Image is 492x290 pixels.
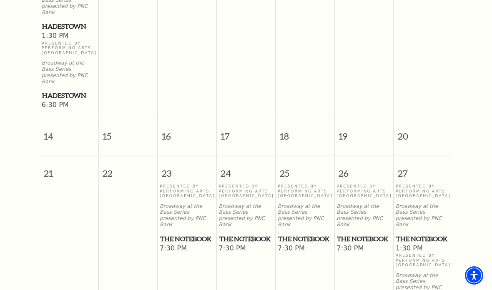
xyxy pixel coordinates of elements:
[217,155,275,184] span: 24
[336,203,391,228] p: Broadway at the Bass Series presented by PNC Bank
[394,155,452,184] span: 27
[394,118,452,147] span: 20
[336,184,391,198] p: Presented By Performing Arts [GEOGRAPHIC_DATA]
[396,253,450,267] p: Presented By Performing Arts [GEOGRAPHIC_DATA]
[278,184,332,198] p: Presented By Performing Arts [GEOGRAPHIC_DATA]
[396,184,450,198] p: Presented By Performing Arts [GEOGRAPHIC_DATA]
[40,118,98,147] span: 14
[42,41,96,55] p: Presented By Performing Arts [GEOGRAPHIC_DATA]
[276,155,334,184] span: 25
[42,101,96,110] span: 6:30 PM
[99,155,157,184] span: 22
[160,203,214,228] p: Broadway at the Bass Series presented by PNC Bank
[158,155,216,184] span: 23
[160,244,214,253] span: 7:30 PM
[219,203,274,228] p: Broadway at the Bass Series presented by PNC Bank
[337,234,391,244] span: The Notebook
[42,21,96,32] span: Hadestown
[396,203,450,228] p: Broadway at the Bass Series presented by PNC Bank
[40,155,98,184] span: 21
[42,32,96,41] span: 1:30 PM
[278,203,332,228] p: Broadway at the Bass Series presented by PNC Bank
[217,118,275,147] span: 17
[158,118,216,147] span: 16
[99,118,157,147] span: 15
[335,118,393,147] span: 19
[396,234,450,244] span: The Notebook
[276,118,334,147] span: 18
[219,234,273,244] span: The Notebook
[42,60,96,85] p: Broadway at the Bass Series presented by PNC Bank
[160,184,214,198] p: Presented By Performing Arts [GEOGRAPHIC_DATA]
[465,266,483,285] div: Accessibility Menu
[219,244,274,253] span: 7:30 PM
[278,244,332,253] span: 7:30 PM
[219,184,274,198] p: Presented By Performing Arts [GEOGRAPHIC_DATA]
[278,234,332,244] span: The Notebook
[336,244,391,253] span: 7:30 PM
[335,155,393,184] span: 26
[42,90,96,101] span: Hadestown
[160,234,214,244] span: The Notebook
[396,244,450,253] span: 1:30 PM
